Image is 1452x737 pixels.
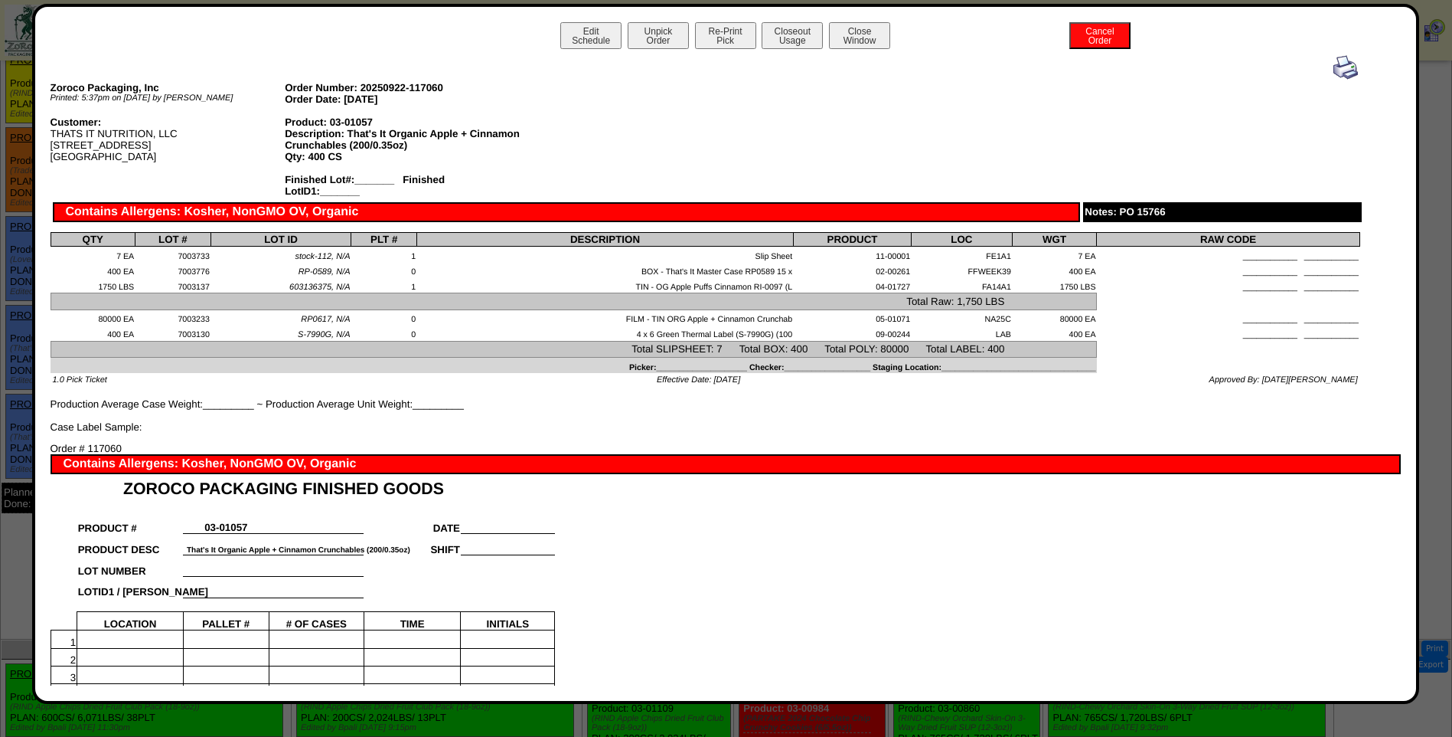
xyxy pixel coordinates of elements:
td: 0 [351,262,417,277]
td: LOT NUMBER [77,555,184,577]
td: 04-01727 [794,277,912,293]
th: LOC [912,233,1013,247]
td: 80000 EA [1012,310,1097,325]
div: Qty: 400 CS [285,151,520,162]
td: ____________ ____________ [1097,262,1359,277]
td: 7003137 [135,277,211,293]
button: UnpickOrder [628,22,689,49]
td: 2 [51,648,77,666]
button: EditSchedule [560,22,622,49]
div: Finished Lot#:_______ Finished LotID1:_______ [285,174,520,197]
th: PRODUCT [794,233,912,247]
td: 1750 LBS [51,277,135,293]
div: Product: 03-01057 [285,116,520,128]
td: Total Raw: 1,750 LBS [51,293,1097,310]
td: ZOROCO PACKAGING FINISHED GOODS [77,474,555,499]
th: LOT ID [210,233,351,247]
td: 02-00261 [794,262,912,277]
td: 7003233 [135,310,211,325]
td: FILM - TIN ORG Apple + Cinnamon Crunchab [417,310,794,325]
td: ____________ ____________ [1097,310,1359,325]
td: 400 EA [51,262,135,277]
div: THATS IT NUTRITION, LLC [STREET_ADDRESS] [GEOGRAPHIC_DATA] [51,116,286,162]
span: Effective Date: [DATE] [657,375,740,385]
span: Approved By: [DATE][PERSON_NAME] [1209,375,1358,385]
span: 603136375, N/A [289,283,351,292]
td: 7 EA [51,247,135,262]
td: FFWEEK39 [912,262,1013,277]
td: 1750 LBS [1012,277,1097,293]
td: 7 EA [1012,247,1097,262]
div: Customer: [51,116,286,128]
td: 400 EA [1012,326,1097,341]
td: 400 EA [1012,262,1097,277]
span: RP0617, N/A [301,315,350,324]
td: Slip Sheet [417,247,794,262]
td: SHIFT [364,534,461,555]
td: 11-00001 [794,247,912,262]
button: CancelOrder [1069,22,1131,49]
td: 0 [351,310,417,325]
th: LOT # [135,233,211,247]
td: 03-01057 [183,513,269,534]
td: 1 [351,247,417,262]
td: INITIALS [461,611,555,631]
td: 400 EA [51,326,135,341]
td: ____________ ____________ [1097,326,1359,341]
td: 80000 EA [51,310,135,325]
td: # OF CASES [269,611,364,631]
a: CloseWindow [827,34,892,46]
button: CloseWindow [829,22,890,49]
div: Order Number: 20250922-117060 [285,82,520,93]
td: DATE [364,513,461,534]
td: LAB [912,326,1013,341]
td: FE1A1 [912,247,1013,262]
th: DESCRIPTION [417,233,794,247]
td: FA14A1 [912,277,1013,293]
td: 7003776 [135,262,211,277]
td: Total SLIPSHEET: 7 Total BOX: 400 Total POLY: 80000 Total LABEL: 400 [51,341,1097,357]
td: TIME [364,611,461,631]
div: Production Average Case Weight:_________ ~ Production Average Unit Weight:_________ Case Label Sa... [51,55,1360,433]
td: 09-00244 [794,326,912,341]
button: CloseoutUsage [762,22,823,49]
td: 7003733 [135,247,211,262]
td: PRODUCT # [77,513,184,534]
td: PALLET # [183,611,269,631]
span: stock-112, N/A [295,252,350,261]
button: Re-PrintPick [695,22,756,49]
th: PLT # [351,233,417,247]
td: 1 [51,631,77,648]
span: S-7990G, N/A [298,330,350,339]
div: Contains Allergens: Kosher, NonGMO OV, Organic [51,454,1401,474]
font: That's It Organic Apple + Cinnamon Crunchables (200/0.35oz) [187,546,410,555]
td: PRODUCT DESC [77,534,184,555]
td: 05-01071 [794,310,912,325]
td: Picker:____________________ Checker:___________________ Staging Location:________________________... [51,357,1097,372]
td: LOCATION [77,611,184,631]
div: Order Date: [DATE] [285,93,520,105]
th: WGT [1012,233,1097,247]
td: 4 x 6 Green Thermal Label (S-7990G) (100 [417,326,794,341]
td: TIN - OG Apple Puffs Cinnamon RI-0097 (L [417,277,794,293]
td: NA25C [912,310,1013,325]
div: Printed: 5:37pm on [DATE] by [PERSON_NAME] [51,93,286,103]
span: 1.0 Pick Ticket [53,375,107,385]
div: Description: That's It Organic Apple + Cinnamon Crunchables (200/0.35oz) [285,128,520,151]
span: RP-0589, N/A [299,267,351,277]
td: 3 [51,667,77,684]
div: Contains Allergens: Kosher, NonGMO OV, Organic [53,202,1080,222]
td: 4 [51,684,77,702]
td: 0 [351,326,417,341]
div: Notes: PO 15766 [1083,202,1362,222]
th: QTY [51,233,135,247]
th: RAW CODE [1097,233,1359,247]
td: 1 [351,277,417,293]
img: print.gif [1333,55,1358,80]
td: ____________ ____________ [1097,247,1359,262]
td: LOTID1 / [PERSON_NAME] [77,577,184,598]
td: 7003130 [135,326,211,341]
td: ____________ ____________ [1097,277,1359,293]
td: BOX - That's It Master Case RP0589 15 x [417,262,794,277]
div: Zoroco Packaging, Inc [51,82,286,93]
